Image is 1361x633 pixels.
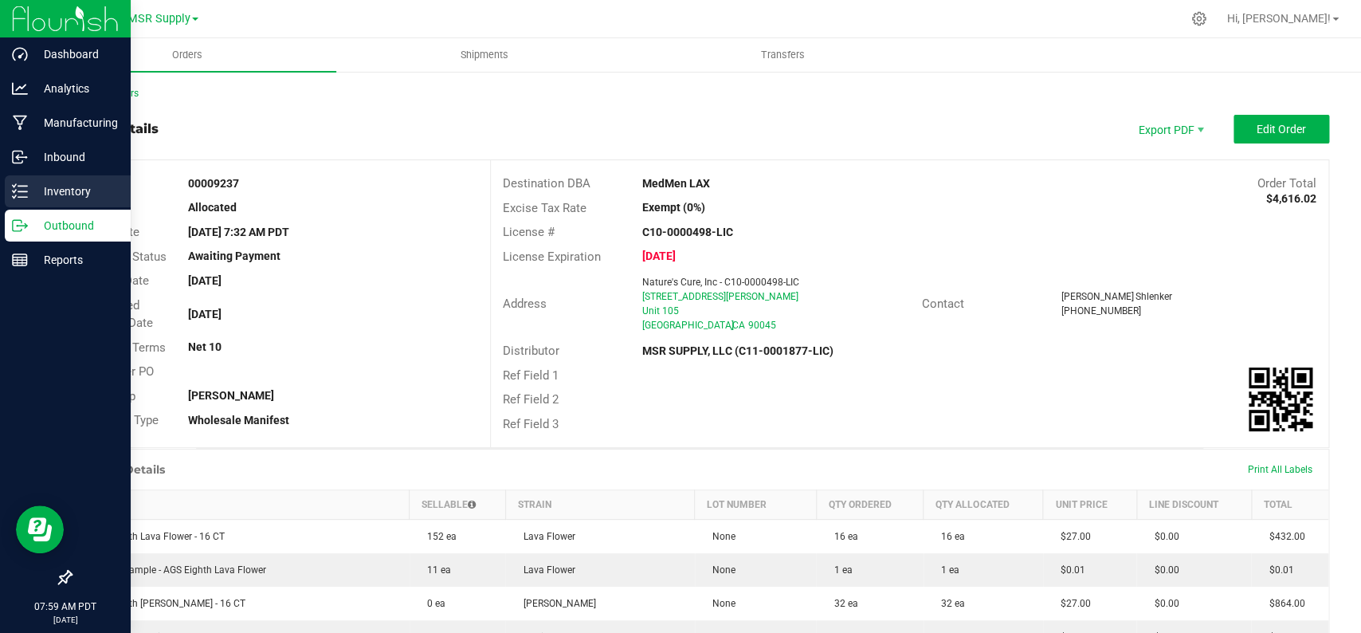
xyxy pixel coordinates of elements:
[81,531,225,542] span: AGS Eighth Lava Flower - 16 CT
[924,490,1043,520] th: Qty Allocated
[187,177,238,190] strong: 00009237
[1043,490,1136,520] th: Unit Price
[748,320,776,331] span: 90045
[642,344,833,357] strong: MSR SUPPLY, LLC (C11-0001877-LIC)
[642,305,679,316] span: Unit 105
[826,564,852,576] span: 1 ea
[515,531,575,542] span: Lava Flower
[1189,11,1209,26] div: Manage settings
[503,201,586,215] span: Excise Tax Rate
[127,12,190,26] span: MSR Supply
[503,344,559,358] span: Distributor
[1146,564,1179,576] span: $0.00
[1146,598,1179,609] span: $0.00
[12,81,28,96] inline-svg: Analytics
[12,115,28,131] inline-svg: Manufacturing
[1261,531,1304,542] span: $432.00
[642,177,710,190] strong: MedMen LAX
[1053,598,1091,609] span: $27.00
[695,490,817,520] th: Lot Number
[336,38,634,72] a: Shipments
[1261,598,1304,609] span: $864.00
[1261,564,1293,576] span: $0.01
[187,389,273,402] strong: [PERSON_NAME]
[1251,490,1328,520] th: Total
[503,176,590,191] span: Destination DBA
[503,392,559,407] span: Ref Field 2
[1249,368,1312,431] img: Scan me!
[28,113,124,132] p: Manufacturing
[28,45,124,64] p: Dashboard
[72,490,410,520] th: Item
[1053,531,1091,542] span: $27.00
[1136,490,1251,520] th: Line Discount
[642,320,734,331] span: [GEOGRAPHIC_DATA]
[28,250,124,269] p: Reports
[642,201,705,214] strong: Exempt (0%)
[81,598,245,609] span: AGS Eighth [PERSON_NAME] - 16 CT
[1061,291,1134,302] span: [PERSON_NAME]
[419,564,451,576] span: 11 ea
[187,201,236,214] strong: Allocated
[1257,123,1306,136] span: Edit Order
[12,46,28,62] inline-svg: Dashboard
[642,226,733,238] strong: C10-0000498-LIC
[503,297,547,311] span: Address
[515,598,595,609] span: [PERSON_NAME]
[921,297,963,311] span: Contact
[28,79,124,98] p: Analytics
[704,564,735,576] span: None
[642,250,676,262] strong: [DATE]
[633,38,932,72] a: Transfers
[816,490,923,520] th: Qty Ordered
[933,564,959,576] span: 1 ea
[419,598,445,609] span: 0 ea
[704,531,735,542] span: None
[933,531,965,542] span: 16 ea
[731,320,732,331] span: ,
[503,225,555,239] span: License #
[1248,464,1312,475] span: Print All Labels
[503,250,601,264] span: License Expiration
[38,38,336,72] a: Orders
[503,417,559,431] span: Ref Field 3
[81,564,266,576] span: Display Sample - AGS Eighth Lava Flower
[1266,192,1316,205] strong: $4,616.02
[826,598,857,609] span: 32 ea
[1122,115,1218,144] li: Export PDF
[187,250,280,262] strong: Awaiting Payment
[826,531,857,542] span: 16 ea
[7,600,124,614] p: 07:59 AM PDT
[1249,368,1312,431] qrcode: 00009237
[187,226,288,238] strong: [DATE] 7:32 AM PDT
[16,505,64,553] iframe: Resource center
[7,614,124,626] p: [DATE]
[28,216,124,235] p: Outbound
[1135,291,1172,302] span: Shlenker
[503,368,559,383] span: Ref Field 1
[505,490,694,520] th: Strain
[187,274,221,287] strong: [DATE]
[28,182,124,201] p: Inventory
[1146,531,1179,542] span: $0.00
[419,531,457,542] span: 152 ea
[704,598,735,609] span: None
[151,48,224,62] span: Orders
[933,598,965,609] span: 32 ea
[12,252,28,268] inline-svg: Reports
[187,414,288,427] strong: Wholesale Manifest
[28,147,124,167] p: Inbound
[439,48,530,62] span: Shipments
[642,291,798,302] span: [STREET_ADDRESS][PERSON_NAME]
[1234,115,1329,144] button: Edit Order
[1227,12,1331,25] span: Hi, [PERSON_NAME]!
[739,48,826,62] span: Transfers
[515,564,575,576] span: Lava Flower
[12,149,28,165] inline-svg: Inbound
[187,308,221,320] strong: [DATE]
[1257,176,1316,191] span: Order Total
[642,277,799,288] span: Nature's Cure, Inc - C10-0000498-LIC
[12,183,28,199] inline-svg: Inventory
[1061,305,1141,316] span: [PHONE_NUMBER]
